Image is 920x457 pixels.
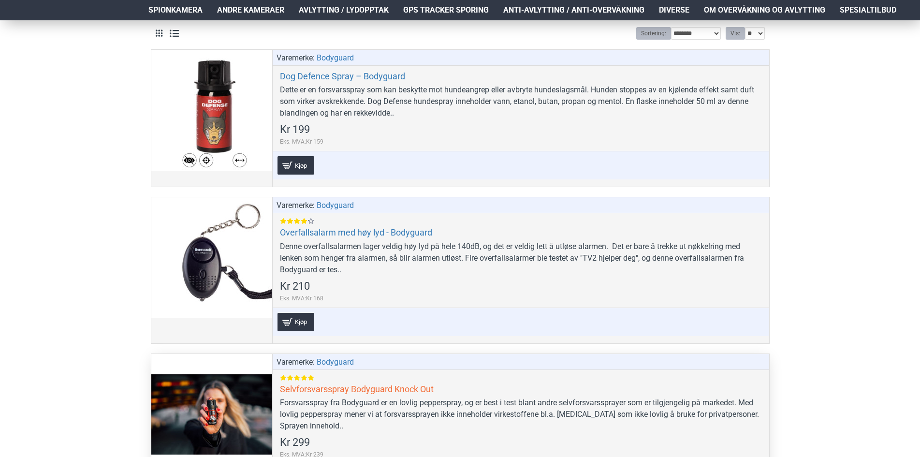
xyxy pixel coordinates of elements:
a: Selvforsvarsspray Bodyguard Knock Out [280,383,434,395]
a: Dog Defence Spray – Bodyguard Dog Defence Spray – Bodyguard [151,50,272,171]
span: GPS Tracker Sporing [403,4,489,16]
span: Varemerke: [277,52,315,64]
div: Denne overfallsalarmen lager veldig høy lyd på hele 140dB, og det er veldig lett å utløse alarmen... [280,241,762,276]
span: Om overvåkning og avlytting [704,4,825,16]
span: Kr 299 [280,437,310,448]
a: Bodyguard [317,356,354,368]
span: Spesialtilbud [840,4,896,16]
a: Bodyguard [317,200,354,211]
span: Avlytting / Lydopptak [299,4,389,16]
span: Eks. MVA:Kr 159 [280,137,323,146]
span: Spionkamera [148,4,203,16]
label: Vis: [726,27,745,40]
div: Forsvarsspray fra Bodyguard er en lovlig pepperspray, og er best i test blant andre selvforsvarss... [280,397,762,432]
span: Kjøp [292,319,309,325]
a: Bodyguard [317,52,354,64]
span: Anti-avlytting / Anti-overvåkning [503,4,644,16]
a: Dog Defence Spray – Bodyguard [280,71,405,82]
label: Sortering: [636,27,671,40]
span: Kr 199 [280,124,310,135]
span: Varemerke: [277,200,315,211]
div: Dette er en forsvarsspray som kan beskytte mot hundeangrep eller avbryte hundeslagsmål. Hunden st... [280,84,762,119]
span: Diverse [659,4,689,16]
span: Kr 210 [280,281,310,292]
span: Andre kameraer [217,4,284,16]
a: Overfallsalarm med høy lyd - Bodyguard Overfallsalarm med høy lyd - Bodyguard [151,197,272,318]
span: Kjøp [292,162,309,169]
a: Overfallsalarm med høy lyd - Bodyguard [280,227,432,238]
span: Varemerke: [277,356,315,368]
span: Eks. MVA:Kr 168 [280,294,323,303]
